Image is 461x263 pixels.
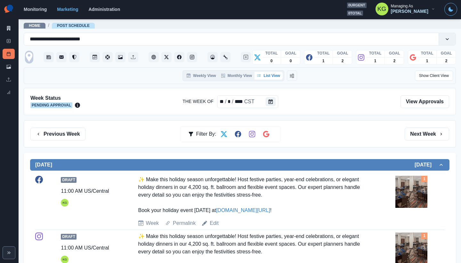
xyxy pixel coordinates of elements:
[90,52,100,62] button: Post Schedule
[246,128,259,140] button: Filter by Instagram
[218,128,230,140] button: Filter by Twitter
[234,98,244,106] div: The Week Of
[415,162,438,168] h2: [DATE]
[347,3,367,8] span: 0 urgent
[393,58,396,64] p: 2
[61,187,109,195] div: 11:00 AM US/Central
[369,50,382,56] p: TOTAL
[3,246,15,259] button: Expand
[415,71,453,81] button: Show Client View
[231,98,234,106] div: /
[400,95,449,108] a: View Approvals
[220,52,230,62] button: Administration
[271,58,273,64] p: 0
[3,62,15,72] a: Media Library
[421,233,427,239] div: Total Media Attached
[207,52,218,62] button: Dashboard
[115,52,125,62] button: Media Library
[224,98,227,106] div: /
[241,52,251,62] button: Create New Post
[138,176,367,214] div: ✨ Make this holiday season unforgettable! Host festive parties, year-end celebrations, or elegant...
[146,219,159,227] a: Week
[174,52,184,62] button: Facebook
[260,128,273,140] button: Filter by Google
[188,128,216,140] div: Filter By:
[102,52,113,62] button: Content Pool
[69,52,79,62] button: Reviews
[30,159,449,171] button: [DATE][DATE]
[216,208,270,213] a: [DOMAIN_NAME][URL]
[421,176,427,182] div: Total Media Attached
[287,71,297,81] button: Change View Order
[395,176,427,208] img: ideyyrlb79g6xefiqd3j
[426,58,428,64] p: 1
[56,52,67,62] button: Messages
[61,234,77,240] span: Draft
[182,98,213,105] label: The Week Of
[244,98,255,106] div: The Week Of
[342,58,344,64] p: 2
[128,52,138,62] button: Uploads
[3,36,15,46] a: New Post
[173,219,196,227] a: Permalink
[219,72,255,80] button: Monthly View
[88,7,120,12] a: Administration
[57,7,78,12] a: Marketing
[3,49,15,59] a: Post Schedule
[61,244,109,252] div: 11:00 AM US/Central
[377,1,386,17] div: Katrina Gallardo
[266,97,276,106] button: The Week Of
[421,50,433,56] p: TOTAL
[265,50,278,56] p: TOTAL
[370,3,441,15] button: Managing As[PERSON_NAME]
[187,52,197,62] a: Instagram
[3,23,15,33] a: Marketing Summary
[149,52,159,62] button: Client Website
[285,50,296,56] p: GOAL
[3,74,15,85] a: Uploads
[290,58,292,64] p: 0
[217,95,279,108] div: The Week Of
[391,4,413,8] div: Managing As
[3,87,15,98] a: Review Summary
[44,52,54,62] button: Stream
[25,51,33,64] img: 504433956091551
[24,7,47,12] a: Monitoring
[219,98,255,106] div: Date
[29,23,40,28] a: Home
[61,177,77,183] span: Draft
[161,52,172,62] button: Twitter
[62,199,67,207] div: Katrina Gallardo
[227,98,231,106] div: The Week Of
[255,72,283,80] button: List View
[444,3,457,16] button: Toggle Mode
[210,219,219,227] a: Edit
[445,58,448,64] p: 2
[389,50,400,56] p: GOAL
[30,95,80,101] h2: Week Status
[35,162,52,168] h2: [DATE]
[219,98,224,106] div: The Week Of
[337,50,348,56] p: GOAL
[57,23,90,28] a: Post Schedule
[405,128,449,140] button: Next Week
[441,50,452,56] p: GOAL
[391,9,428,14] div: [PERSON_NAME]
[347,11,363,16] span: 0 total
[322,58,325,64] p: 1
[48,22,49,29] span: /
[184,72,219,80] button: Weekly View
